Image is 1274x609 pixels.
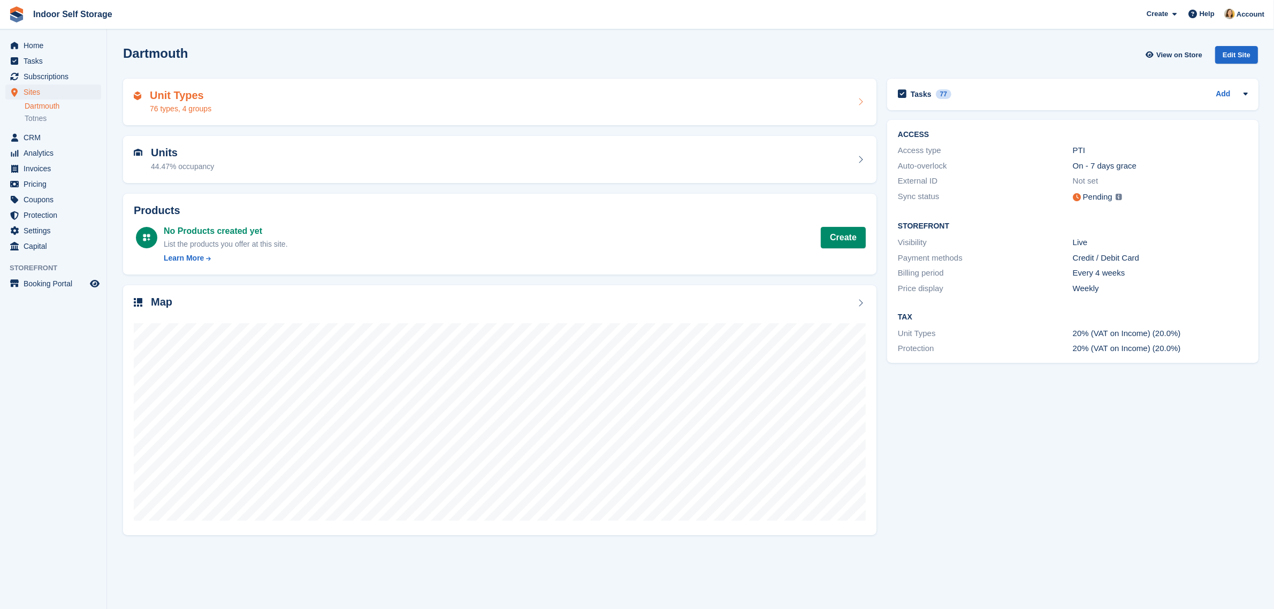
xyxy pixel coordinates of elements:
img: stora-icon-8386f47178a22dfd0bd8f6a31ec36ba5ce8667c1dd55bd0f319d3a0aa187defe.svg [9,6,25,22]
a: Learn More [164,253,288,264]
a: menu [5,69,101,84]
div: Price display [898,283,1073,295]
span: Home [24,38,88,53]
img: map-icn-33ee37083ee616e46c38cad1a60f524a97daa1e2b2c8c0bc3eb3415660979fc1.svg [134,298,142,307]
span: Protection [24,208,88,223]
div: Not set [1073,175,1248,187]
div: 20% (VAT on Income) (20.0%) [1073,342,1248,355]
a: menu [5,223,101,238]
div: Weekly [1073,283,1248,295]
h2: ACCESS [898,131,1248,139]
div: 20% (VAT on Income) (20.0%) [1073,328,1248,340]
div: Visibility [898,237,1073,249]
h2: Dartmouth [123,46,188,60]
span: Capital [24,239,88,254]
div: On - 7 days grace [1073,160,1248,172]
div: Learn More [164,253,204,264]
a: menu [5,239,101,254]
h2: Tax [898,313,1248,322]
a: Dartmouth [25,101,101,111]
span: Pricing [24,177,88,192]
img: icon-info-grey-7440780725fd019a000dd9b08b2336e03edf1995a4989e88bcd33f0948082b44.svg [1116,194,1122,200]
h2: Storefront [898,222,1248,231]
span: Account [1237,9,1264,20]
img: custom-product-icn-white-7c27a13f52cf5f2f504a55ee73a895a1f82ff5669d69490e13668eaf7ade3bb5.svg [142,233,151,242]
span: Tasks [24,54,88,68]
a: Add [1216,88,1230,101]
h2: Products [134,204,866,217]
a: Create [821,227,866,248]
div: 76 types, 4 groups [150,103,211,115]
a: Unit Types 76 types, 4 groups [123,79,876,126]
a: Preview store [88,277,101,290]
div: 44.47% occupancy [151,161,214,172]
h2: Tasks [911,89,932,99]
span: Create [1147,9,1168,19]
span: List the products you offer at this site. [164,240,288,248]
a: menu [5,85,101,100]
a: menu [5,192,101,207]
span: CRM [24,130,88,145]
a: menu [5,177,101,192]
div: Pending [1083,191,1112,203]
div: Live [1073,237,1248,249]
div: PTI [1073,144,1248,157]
div: Sync status [898,191,1073,204]
div: Edit Site [1215,46,1258,64]
img: unit-type-icn-2b2737a686de81e16bb02015468b77c625bbabd49415b5ef34ead5e3b44a266d.svg [134,92,141,100]
a: Indoor Self Storage [29,5,117,23]
a: menu [5,276,101,291]
a: menu [5,130,101,145]
div: No Products created yet [164,225,288,238]
span: Booking Portal [24,276,88,291]
h2: Unit Types [150,89,211,102]
div: External ID [898,175,1073,187]
div: Unit Types [898,328,1073,340]
span: View on Store [1156,50,1202,60]
img: Emma Higgins [1224,9,1235,19]
div: Access type [898,144,1073,157]
a: menu [5,208,101,223]
a: menu [5,146,101,161]
a: Edit Site [1215,46,1258,68]
a: menu [5,54,101,68]
div: Protection [898,342,1073,355]
a: Units 44.47% occupancy [123,136,876,183]
span: Invoices [24,161,88,176]
span: Settings [24,223,88,238]
a: Map [123,285,876,535]
h2: Units [151,147,214,159]
a: View on Store [1144,46,1207,64]
h2: Map [151,296,172,308]
span: Analytics [24,146,88,161]
span: Coupons [24,192,88,207]
div: Billing period [898,267,1073,279]
a: menu [5,38,101,53]
div: Auto-overlock [898,160,1073,172]
div: Payment methods [898,252,1073,264]
a: menu [5,161,101,176]
a: Totnes [25,113,101,124]
span: Storefront [10,263,106,273]
img: unit-icn-7be61d7bf1b0ce9d3e12c5938cc71ed9869f7b940bace4675aadf7bd6d80202e.svg [134,149,142,156]
span: Subscriptions [24,69,88,84]
div: Every 4 weeks [1073,267,1248,279]
div: 77 [936,89,951,99]
span: Help [1200,9,1215,19]
div: Credit / Debit Card [1073,252,1248,264]
span: Sites [24,85,88,100]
